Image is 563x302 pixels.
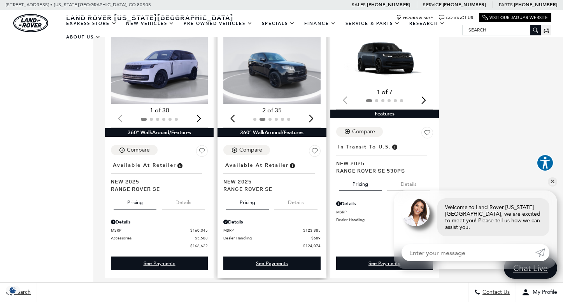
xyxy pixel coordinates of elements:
[516,283,563,302] button: Open user profile menu
[121,17,179,30] a: New Vehicles
[111,106,208,115] div: 1 of 30
[223,145,270,155] button: Compare Vehicle
[217,128,326,137] div: 360° WalkAround/Features
[463,25,540,35] input: Search
[423,2,441,7] span: Service
[309,145,321,160] button: Save Vehicle
[437,198,549,236] div: Welcome to Land Rover [US_STATE][GEOGRAPHIC_DATA], we are excited to meet you! Please tell us how...
[537,154,554,173] aside: Accessibility Help Desk
[336,30,435,86] img: 2025 LAND ROVER Range Rover SE 530PS 1
[289,161,296,169] span: Vehicle is in stock and ready for immediate delivery. Due to demand, availability is subject to c...
[367,2,410,8] a: [PHONE_NUMBER]
[13,14,48,32] img: Land Rover
[223,106,320,115] div: 2 of 35
[223,235,311,241] span: Dealer Handling
[196,145,208,160] button: Save Vehicle
[226,192,269,209] button: pricing tab
[311,235,321,241] span: $689
[223,30,322,104] div: 2 / 6
[61,17,121,30] a: EXPRESS STORE
[114,192,156,209] button: pricing tab
[223,185,314,192] span: Range Rover SE
[339,174,382,191] button: pricing tab
[537,154,554,171] button: Explore your accessibility options
[223,235,320,241] a: Dealer Handling $689
[176,161,183,169] span: Vehicle is in stock and ready for immediate delivery. Due to demand, availability is subject to c...
[336,257,433,270] a: See Payments
[113,161,176,169] span: Available at Retailer
[111,30,209,104] div: 1 / 2
[336,225,433,230] a: $160,093
[419,91,429,108] div: Next slide
[223,160,320,192] a: Available at RetailerNew 2025Range Rover SE
[223,227,303,233] span: MSRP
[481,289,510,296] span: Contact Us
[111,227,208,233] a: MSRP $160,345
[303,243,321,249] span: $124,074
[336,209,433,215] a: MSRP $159,404
[257,17,300,30] a: Specials
[352,128,375,135] div: Compare
[223,227,320,233] a: MSRP $123,385
[111,30,209,104] img: 2025 Land Rover Range Rover SE 1
[190,243,208,249] span: $166,622
[13,14,48,32] a: land-rover
[402,198,430,226] img: Agent profile photo
[111,243,208,249] a: $166,622
[111,257,208,270] a: See Payments
[223,243,320,249] a: $124,074
[402,244,535,261] input: Enter your message
[190,227,208,233] span: $160,345
[111,235,195,241] span: Accessories
[336,257,433,270] div: undefined - Range Rover SE 530PS
[336,88,433,96] div: 1 of 7
[111,257,208,270] div: undefined - Range Rover SE
[4,286,22,294] div: Privacy Settings
[227,110,238,127] div: Previous slide
[111,227,190,233] span: MSRP
[352,2,366,7] span: Sales
[111,178,202,185] span: New 2025
[336,159,427,167] span: New 2025
[225,161,289,169] span: Available at Retailer
[387,174,430,191] button: details tab
[61,13,238,22] a: Land Rover [US_STATE][GEOGRAPHIC_DATA]
[66,13,233,22] span: Land Rover [US_STATE][GEOGRAPHIC_DATA]
[111,218,208,225] div: Pricing Details - Range Rover SE
[306,110,317,127] div: Next slide
[179,17,257,30] a: Pre-Owned Vehicles
[396,15,433,21] a: Hours & Map
[111,160,208,192] a: Available at RetailerNew 2025Range Rover SE
[405,17,450,30] a: Research
[443,2,486,8] a: [PHONE_NUMBER]
[111,235,208,241] a: Accessories $5,588
[499,2,513,7] span: Parts
[336,217,433,223] a: Dealer Handling $689
[530,289,557,296] span: My Profile
[193,110,204,127] div: Next slide
[535,244,549,261] a: Submit
[61,17,462,44] nav: Main Navigation
[223,257,320,270] div: undefined - Range Rover SE
[303,227,321,233] span: $123,385
[421,127,433,141] button: Save Vehicle
[274,192,317,209] button: details tab
[195,235,208,241] span: $5,588
[61,30,105,44] a: About Us
[391,143,398,151] span: Vehicle has shipped from factory of origin. Estimated time of delivery to Retailer is on average ...
[127,147,150,154] div: Compare
[111,145,158,155] button: Compare Vehicle
[223,178,314,185] span: New 2025
[300,17,341,30] a: Finance
[514,2,557,8] a: [PHONE_NUMBER]
[338,143,391,151] span: In Transit to U.S.
[111,185,202,192] span: Range Rover SE
[330,110,439,118] div: Features
[439,15,473,21] a: Contact Us
[336,209,416,215] span: MSRP
[162,192,205,209] button: details tab
[6,2,151,7] a: [STREET_ADDRESS] • [US_STATE][GEOGRAPHIC_DATA], CO 80905
[336,200,433,207] div: Pricing Details - Range Rover SE 530PS
[336,127,383,137] button: Compare Vehicle
[336,217,424,223] span: Dealer Handling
